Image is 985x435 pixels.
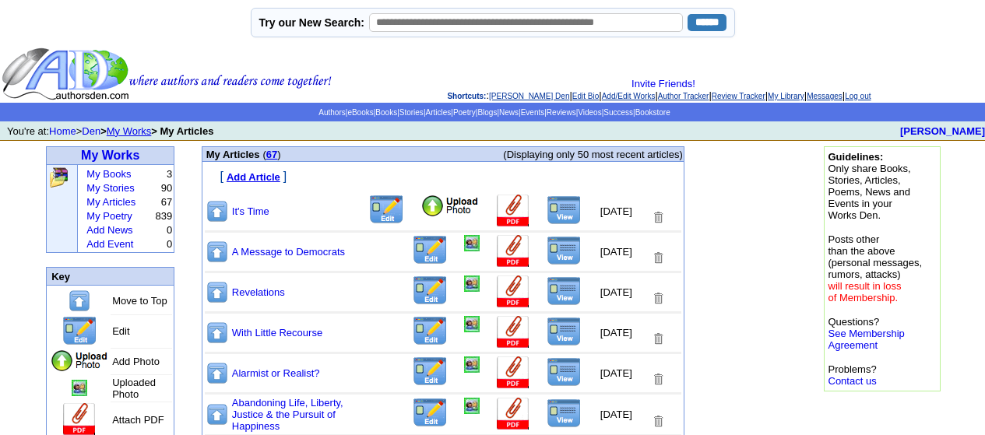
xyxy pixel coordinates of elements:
img: Add Attachment (PDF or .DOC) [495,235,531,268]
img: Add/Remove Photo [464,398,480,414]
a: Success [603,108,633,117]
span: Shortcuts: [447,92,486,100]
a: Books [375,108,397,117]
div: : | | | | | | | [335,78,983,101]
a: Add/Edit Works [602,92,656,100]
b: > [100,125,107,137]
img: Move to top [68,289,91,313]
img: Click to add, upload, edit and remove all your books, stories, articles and poems. [48,167,69,188]
a: [PERSON_NAME] [900,125,985,137]
a: Revelations [232,286,285,298]
a: Add Event [86,238,133,250]
img: Add/Remove Photo [464,235,480,251]
font: [DATE] [600,286,632,298]
img: Move to top [206,240,229,264]
img: Add Photo [420,195,480,218]
a: My Articles [86,196,135,208]
font: 90 [161,182,172,194]
b: > My Articles [151,125,213,137]
a: My Works [81,149,139,162]
a: News [499,108,519,117]
a: My Poetry [86,210,132,222]
font: Attach PDF [112,414,164,426]
img: View this Title [547,317,582,346]
img: Move to top [206,280,229,304]
a: A Message to Democrats [232,246,345,258]
font: My Articles [206,149,260,160]
font: Add Photo [112,356,160,367]
font: 839 [156,210,173,222]
img: View this Title [547,195,582,225]
a: See Membership Agreement [828,328,905,351]
font: Move to Top [112,295,167,307]
img: Move to top [206,321,229,345]
span: ( [262,149,266,160]
img: Add Attachment (PDF or .DOC) [495,356,531,390]
a: Messages [807,92,843,100]
img: Edit this Title [412,398,449,428]
img: Removes this Title [651,372,665,387]
img: Removes this Title [651,332,665,346]
img: Move to top [206,199,229,223]
a: Bookstore [635,108,670,117]
a: Alarmist or Realist? [232,367,320,379]
font: Only share Books, Stories, Articles, Poems, News and Events in your Works Den. [828,151,911,221]
a: Add Article [227,170,280,183]
img: Move to top [206,361,229,385]
img: View this Title [547,276,582,306]
font: Key [51,271,70,282]
font: 67 [161,196,172,208]
img: View this Title [547,398,582,428]
b: Guidelines: [828,151,884,163]
a: Abandoning Life, Liberty, Justice & the Pursuit of Happiness [232,397,343,432]
span: (Displaying only 50 most recent articles) [503,149,682,160]
a: Stories [399,108,424,117]
img: Edit this Title [62,316,98,346]
font: Questions? [828,316,905,351]
a: Contact us [828,375,877,387]
img: Removes this Title [651,414,665,429]
a: My Works [107,125,152,137]
img: Add Photo [50,349,109,373]
img: View this Title [547,236,582,265]
font: ] [283,170,287,183]
a: Review Tracker [712,92,765,100]
a: Edit Bio [572,92,599,100]
font: [DATE] [600,409,632,420]
span: ) [277,149,280,160]
font: 0 [167,224,172,236]
a: Videos [578,108,601,117]
a: Author Tracker [658,92,709,100]
font: Problems? [828,363,877,387]
img: Edit this Title [368,195,405,225]
label: Try our New Search: [259,16,364,29]
a: My Books [86,168,131,180]
a: Articles [425,108,451,117]
a: Blogs [477,108,497,117]
img: Add/Remove Photo [72,380,87,396]
img: Edit this Title [412,356,449,387]
font: [DATE] [600,327,632,339]
font: 3 [167,168,172,180]
img: header_logo2.gif [2,47,332,101]
font: 0 [167,238,172,250]
font: Uploaded Photo [112,377,156,400]
font: Posts other than the above (personal messages, rumors, attacks) [828,233,923,303]
img: Add Attachment (PDF or .DOC) [495,398,531,431]
img: Removes this Title [651,291,665,306]
font: will result in loss of Membership. [828,280,902,303]
img: Move to top [206,402,229,426]
a: My Library [768,92,804,100]
img: Edit this Title [412,235,449,265]
a: Events [521,108,545,117]
img: Add/Remove Photo [464,356,480,373]
a: With Little Recourse [232,327,322,339]
img: Removes this Title [651,210,665,225]
img: Add Attachment (PDF or .DOC) [495,275,531,309]
font: [DATE] [600,246,632,258]
font: [DATE] [600,367,632,379]
img: View this Title [547,357,582,387]
font: [DATE] [600,205,632,217]
img: Edit this Title [412,316,449,346]
font: [ [220,170,223,183]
